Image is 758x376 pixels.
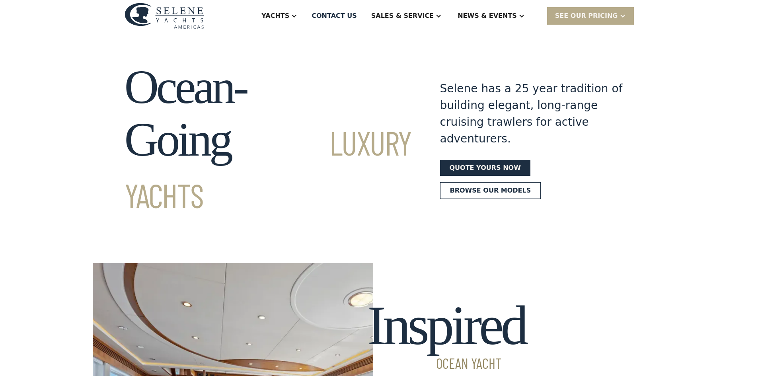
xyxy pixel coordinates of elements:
div: SEE Our Pricing [555,11,618,21]
div: Selene has a 25 year tradition of building elegant, long-range cruising trawlers for active adven... [440,80,623,147]
span: Luxury Yachts [125,122,411,215]
div: Sales & Service [371,11,434,21]
h1: Ocean-Going [125,61,411,218]
span: Ocean Yacht [367,356,525,370]
div: News & EVENTS [458,11,517,21]
a: Browse our models [440,182,541,199]
div: Yachts [261,11,289,21]
div: Contact US [312,11,357,21]
img: logo [125,3,204,29]
a: Quote yours now [440,160,530,176]
div: SEE Our Pricing [547,7,634,24]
